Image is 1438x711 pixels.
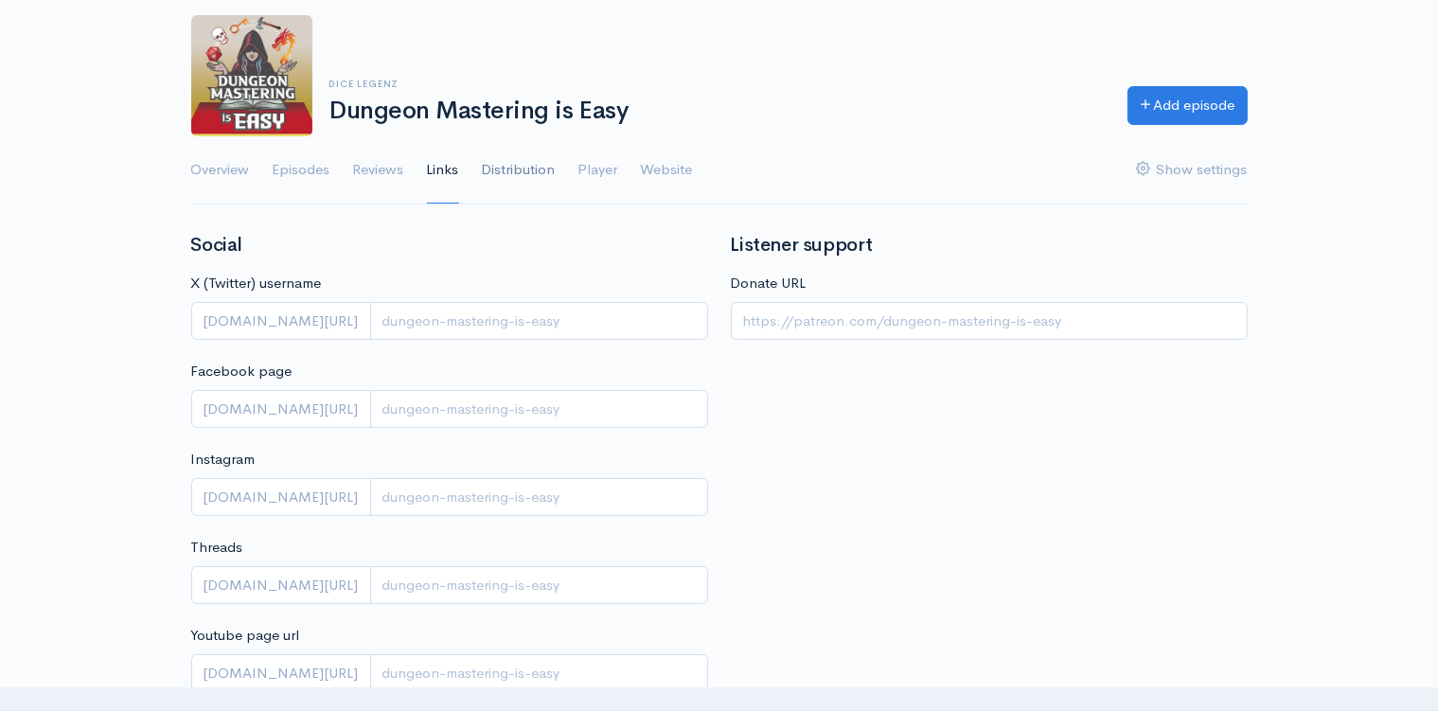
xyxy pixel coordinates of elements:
a: Player [578,136,618,204]
span: [DOMAIN_NAME][URL] [191,390,371,429]
a: Links [427,136,459,204]
span: [DOMAIN_NAME][URL] [191,302,371,341]
h1: Dungeon Mastering is Easy [329,98,1105,125]
h6: Dice Legenz [329,79,1105,89]
span: [DOMAIN_NAME][URL] [191,654,371,693]
label: Youtube page url [191,625,300,647]
input: dungeon-mastering-is-easy [370,566,708,605]
input: dungeon-mastering-is-easy [370,654,708,693]
label: Donate URL [731,273,807,294]
span: [DOMAIN_NAME][URL] [191,478,371,517]
a: Reviews [353,136,404,204]
a: Add episode [1127,86,1248,125]
a: Episodes [273,136,330,204]
input: dungeon-mastering-is-easy [370,478,708,517]
label: X (Twitter) username [191,273,322,294]
a: Overview [191,136,250,204]
span: [DOMAIN_NAME][URL] [191,566,371,605]
label: Instagram [191,449,256,471]
a: Website [641,136,693,204]
input: https://patreon.com/dungeon-mastering-is-easy [731,302,1248,341]
label: Facebook page [191,361,293,382]
input: dungeon-mastering-is-easy [370,390,708,429]
h2: Listener support [731,235,1248,256]
a: Distribution [482,136,556,204]
label: Threads [191,537,243,559]
h2: Social [191,235,708,256]
a: Show settings [1137,136,1248,204]
input: dungeon-mastering-is-easy [370,302,708,341]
